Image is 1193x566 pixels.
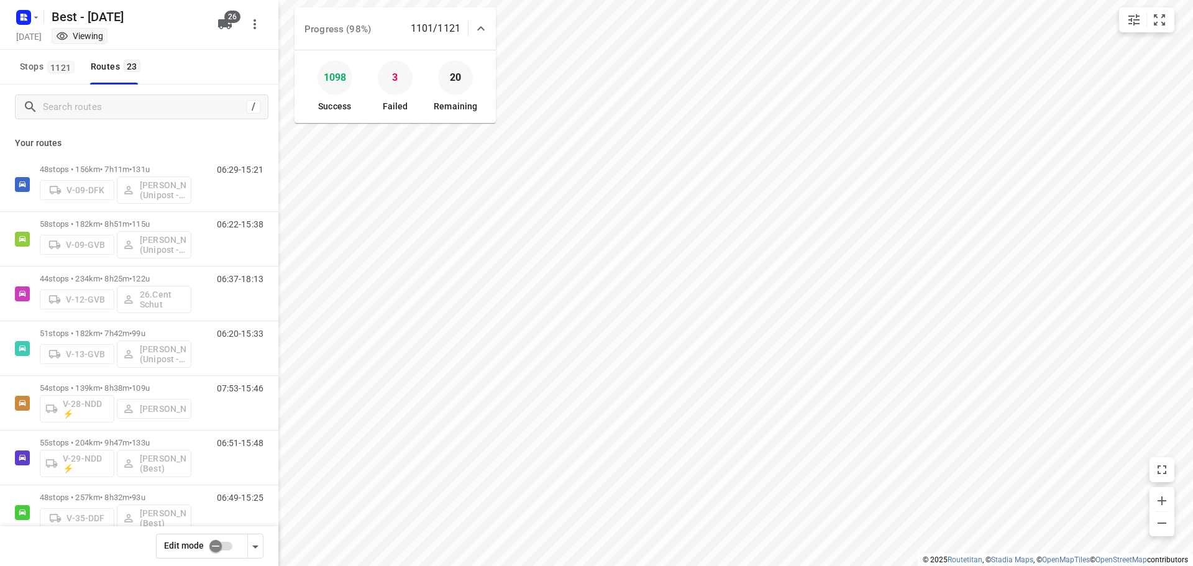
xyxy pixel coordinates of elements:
span: • [129,383,132,393]
a: Stadia Maps [991,555,1033,564]
a: OpenMapTiles [1042,555,1090,564]
a: Routetitan [948,555,982,564]
li: © 2025 , © , © © contributors [923,555,1188,564]
span: Progress (98%) [304,24,371,35]
p: Remaining [434,100,477,113]
span: • [129,165,132,174]
span: 93u [132,493,145,502]
p: 48 stops • 257km • 8h32m [40,493,191,502]
p: 51 stops • 182km • 7h42m [40,329,191,338]
span: 115u [132,219,150,229]
p: 06:49-15:25 [217,493,263,503]
p: 06:51-15:48 [217,438,263,448]
p: Your routes [15,137,263,150]
p: 20 [450,68,461,87]
p: 06:20-15:33 [217,329,263,339]
p: 1098 [324,68,346,87]
span: 1121 [47,61,75,73]
a: OpenStreetMap [1095,555,1147,564]
input: Search routes [43,98,247,117]
div: Viewing [56,30,103,42]
span: • [129,274,132,283]
p: 55 stops • 204km • 9h47m [40,438,191,447]
p: 06:22-15:38 [217,219,263,229]
span: • [129,329,132,338]
p: 44 stops • 234km • 8h25m [40,274,191,283]
span: • [129,219,132,229]
p: 06:29-15:21 [217,165,263,175]
span: 99u [132,329,145,338]
span: Stops [20,59,78,75]
span: 122u [132,274,150,283]
p: Failed [383,100,408,113]
div: small contained button group [1119,7,1174,32]
button: Map settings [1122,7,1146,32]
p: 06:37-18:13 [217,274,263,284]
p: 07:53-15:46 [217,383,263,393]
p: 48 stops • 156km • 7h11m [40,165,191,174]
p: 54 stops • 139km • 8h38m [40,383,191,393]
div: Routes [91,59,144,75]
span: 133u [132,438,150,447]
span: 131u [132,165,150,174]
p: 1101/1121 [411,21,460,36]
div: Progress (98%)1101/1121 [295,7,496,50]
span: • [129,493,132,502]
button: 26 [213,12,237,37]
p: 3 [392,68,398,87]
p: 58 stops • 182km • 8h51m [40,219,191,229]
span: • [129,438,132,447]
button: Fit zoom [1147,7,1172,32]
span: 109u [132,383,150,393]
span: 23 [124,60,140,72]
div: / [247,100,260,114]
p: Success [318,100,351,113]
div: Driver app settings [248,538,263,554]
span: Edit mode [164,541,204,550]
span: 26 [224,11,240,23]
